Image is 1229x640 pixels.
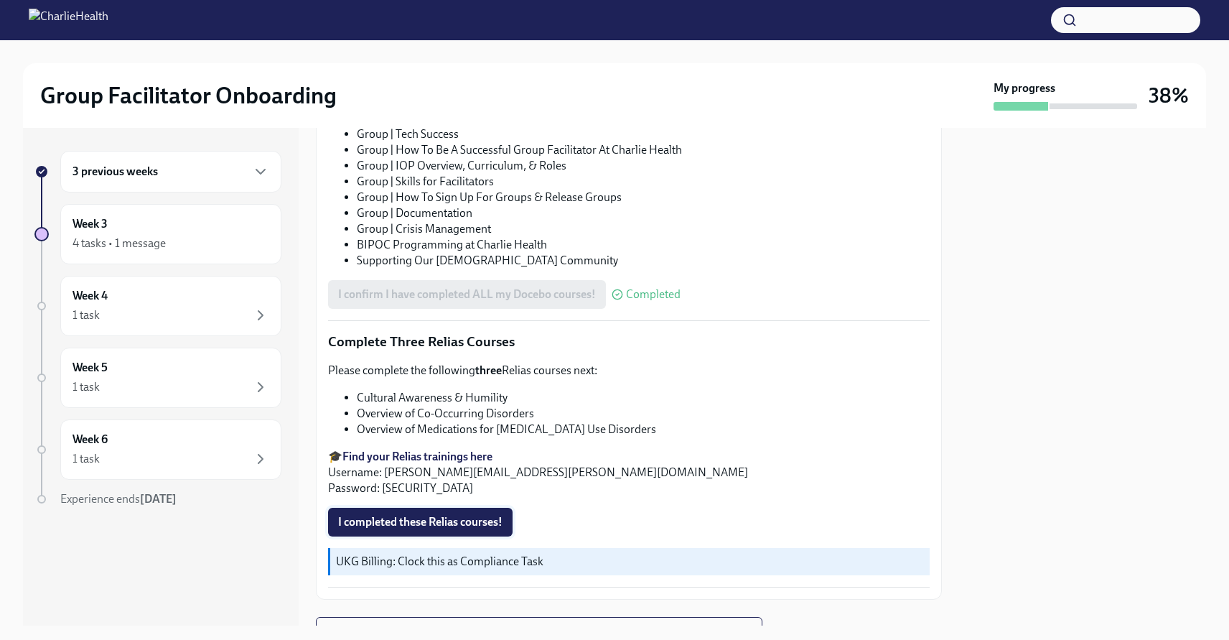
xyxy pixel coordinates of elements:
[29,9,108,32] img: CharlieHealth
[34,276,281,336] a: Week 41 task
[140,492,177,506] strong: [DATE]
[336,554,924,570] p: UKG Billing: Clock this as Compliance Task
[60,492,177,506] span: Experience ends
[73,236,166,251] div: 4 tasks • 1 message
[40,81,337,110] h2: Group Facilitator Onboarding
[342,450,492,463] a: Find your Relias trainings here
[994,80,1055,96] strong: My progress
[73,451,100,467] div: 1 task
[73,216,108,232] h6: Week 3
[73,360,108,376] h6: Week 5
[357,237,930,253] li: BIPOC Programming at Charlie Health
[357,221,930,237] li: Group | Crisis Management
[73,307,100,323] div: 1 task
[34,204,281,264] a: Week 34 tasks • 1 message
[357,253,930,269] li: Supporting Our [DEMOGRAPHIC_DATA] Community
[357,406,930,422] li: Overview of Co-Occurring Disorders
[357,190,930,205] li: Group | How To Sign Up For Groups & Release Groups
[357,174,930,190] li: Group | Skills for Facilitators
[1149,83,1189,108] h3: 38%
[73,164,158,180] h6: 3 previous weeks
[357,158,930,174] li: Group | IOP Overview, Curriculum, & Roles
[328,449,930,496] p: 🎓 Username: [PERSON_NAME][EMAIL_ADDRESS][PERSON_NAME][DOMAIN_NAME] Password: [SECURITY_DATA]
[475,363,502,377] strong: three
[73,379,100,395] div: 1 task
[73,288,108,304] h6: Week 4
[338,515,503,529] span: I completed these Relias courses!
[357,422,930,437] li: Overview of Medications for [MEDICAL_DATA] Use Disorders
[357,126,930,142] li: Group | Tech Success
[626,289,681,300] span: Completed
[328,624,750,639] span: Next task : Week Three: Ethics, Conduct, & Legal Responsibilities (~5 hours to complete)
[60,151,281,193] div: 3 previous weeks
[357,390,930,406] li: Cultural Awareness & Humility
[328,333,930,351] p: Complete Three Relias Courses
[34,419,281,480] a: Week 61 task
[328,363,930,379] p: Please complete the following Relias courses next:
[357,142,930,158] li: Group | How To Be A Successful Group Facilitator At Charlie Health
[73,432,108,447] h6: Week 6
[357,205,930,221] li: Group | Documentation
[328,508,513,537] button: I completed these Relias courses!
[34,348,281,408] a: Week 51 task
